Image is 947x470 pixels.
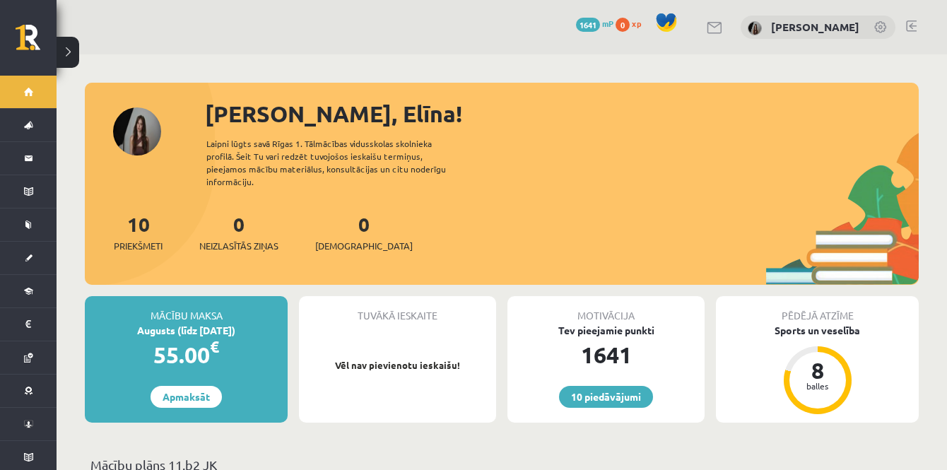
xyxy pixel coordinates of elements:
div: Motivācija [507,296,705,323]
a: 10Priekšmeti [114,211,163,253]
div: 55.00 [85,338,288,372]
div: 8 [796,359,839,382]
img: Elīna Krakovska [748,21,762,35]
span: Priekšmeti [114,239,163,253]
span: [DEMOGRAPHIC_DATA] [315,239,413,253]
div: Laipni lūgts savā Rīgas 1. Tālmācības vidusskolas skolnieka profilā. Šeit Tu vari redzēt tuvojošo... [206,137,471,188]
div: balles [796,382,839,390]
span: 0 [616,18,630,32]
a: 0Neizlasītās ziņas [199,211,278,253]
p: Vēl nav pievienotu ieskaišu! [306,358,489,372]
a: 0 xp [616,18,648,29]
div: Tuvākā ieskaite [299,296,496,323]
span: € [210,336,219,357]
div: Sports un veselība [716,323,919,338]
div: [PERSON_NAME], Elīna! [205,97,919,131]
a: 0[DEMOGRAPHIC_DATA] [315,211,413,253]
div: Mācību maksa [85,296,288,323]
a: Rīgas 1. Tālmācības vidusskola [16,25,57,60]
div: Augusts (līdz [DATE]) [85,323,288,338]
span: mP [602,18,613,29]
a: Sports un veselība 8 balles [716,323,919,416]
span: xp [632,18,641,29]
a: 10 piedāvājumi [559,386,653,408]
a: [PERSON_NAME] [771,20,859,34]
div: 1641 [507,338,705,372]
div: Tev pieejamie punkti [507,323,705,338]
span: Neizlasītās ziņas [199,239,278,253]
div: Pēdējā atzīme [716,296,919,323]
a: 1641 mP [576,18,613,29]
a: Apmaksāt [151,386,222,408]
span: 1641 [576,18,600,32]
